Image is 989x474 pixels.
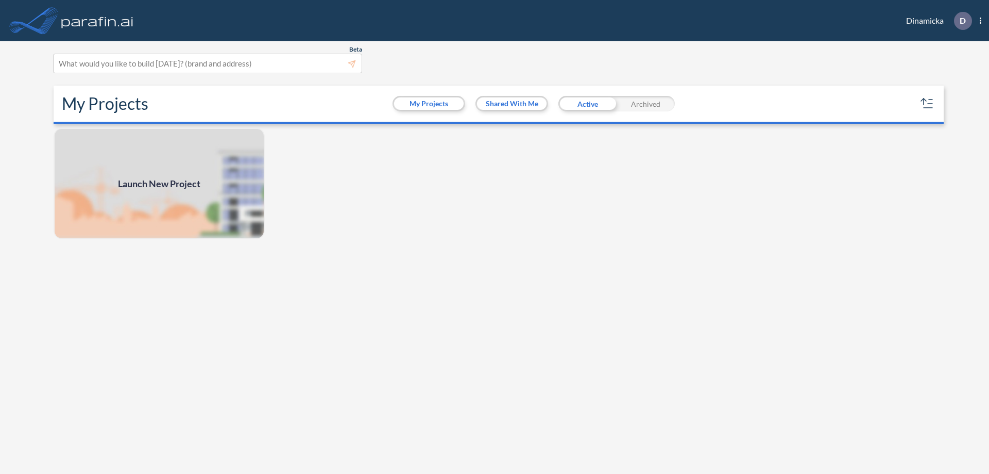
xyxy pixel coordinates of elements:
[477,97,547,110] button: Shared With Me
[349,45,362,54] span: Beta
[558,96,617,111] div: Active
[59,10,135,31] img: logo
[960,16,966,25] p: D
[62,94,148,113] h2: My Projects
[394,97,464,110] button: My Projects
[54,128,265,239] a: Launch New Project
[617,96,675,111] div: Archived
[118,177,200,191] span: Launch New Project
[54,128,265,239] img: add
[919,95,935,112] button: sort
[891,12,981,30] div: Dinamicka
